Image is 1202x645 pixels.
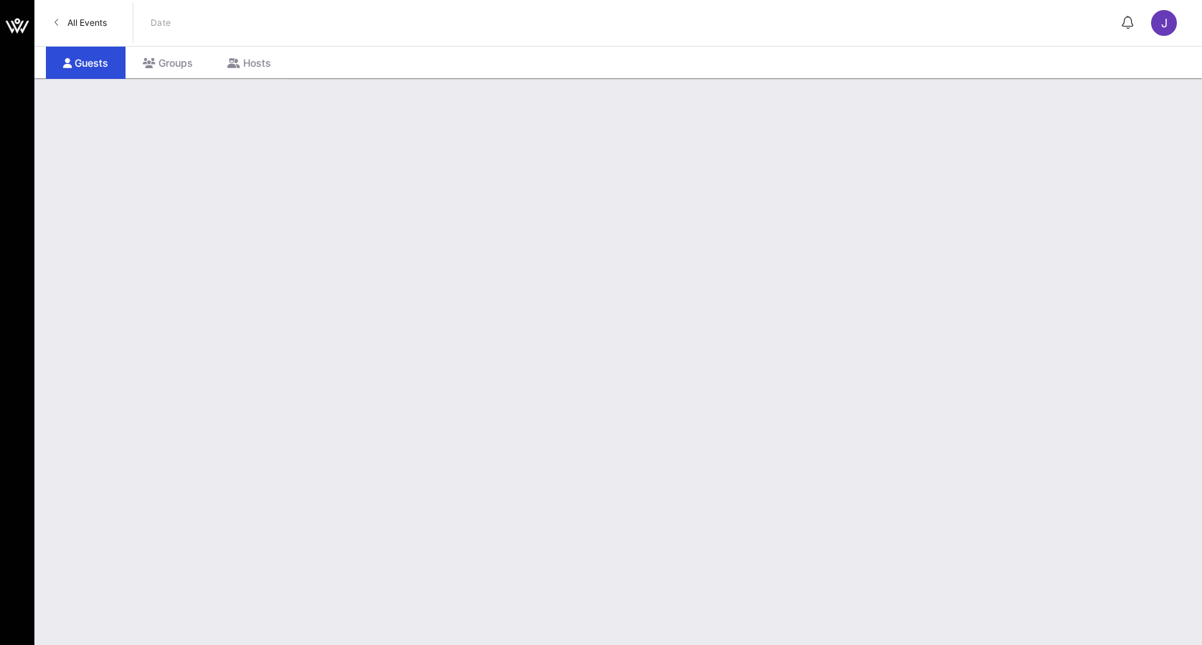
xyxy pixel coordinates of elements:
p: Date [151,16,171,30]
span: J [1161,16,1168,30]
div: Guests [46,47,126,79]
div: Groups [126,47,210,79]
div: J [1151,10,1177,36]
a: All Events [46,11,115,34]
div: Hosts [210,47,288,79]
span: All Events [67,17,107,28]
